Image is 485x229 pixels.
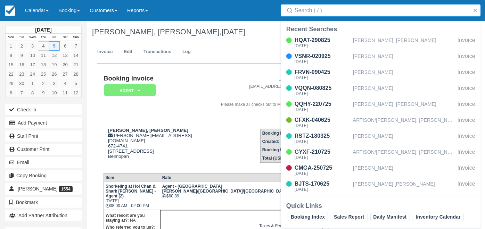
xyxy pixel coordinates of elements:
a: 10 [49,88,60,97]
a: 5 [71,79,81,88]
div: [PERSON_NAME][EMAIL_ADDRESS][DOMAIN_NAME] 672-4741 [STREET_ADDRESS] Belmopan [104,128,216,168]
a: Customer Print [5,144,82,155]
a: AGENT [104,84,154,97]
a: 9 [16,51,27,60]
div: [DATE] [295,187,350,192]
div: Invoice [458,68,475,81]
a: 24 [27,69,38,79]
a: 2 [38,79,49,88]
div: Invoice [458,116,475,129]
div: [PERSON_NAME], [PERSON_NAME] [353,100,455,113]
a: 30 [16,79,27,88]
div: Invoice [458,132,475,145]
th: Sun [71,34,81,41]
td: 2 @ [161,182,303,210]
a: BJTS-170625[DATE][PERSON_NAME] [PERSON_NAME]Invoice [281,180,481,193]
a: 14 [71,51,81,60]
div: [DATE] [295,171,350,176]
div: [DATE] [295,44,350,48]
div: QQHY-220725 [295,100,350,108]
th: Total (USD): [260,154,292,163]
a: CFXK-040625[DATE]ARTISON/[PERSON_NAME]; [PERSON_NAME]/[PERSON_NAME]; [PERSON_NAME]/[PERSON_NAME];... [281,116,481,129]
strong: Tours Reservations [340,223,381,228]
a: 7 [71,41,81,51]
span: [PERSON_NAME] [18,186,58,192]
a: 4 [38,41,49,51]
a: 1 [27,79,38,88]
address: + [PHONE_NUMBER] [EMAIL_ADDRESS][DOMAIN_NAME] TIN # 206604 Please make all checks out to Muy-Ono ... [219,78,320,113]
button: Add Payment [5,117,82,128]
a: 21 [71,60,81,69]
strong: What resort are you staying at? [106,213,145,223]
th: Tue [16,34,27,41]
span: 1554 [59,186,73,192]
div: Invoice [458,148,475,161]
a: Log [177,45,196,59]
div: FRVN-090425 [295,68,350,76]
div: [DATE] [295,92,350,96]
a: 12 [71,88,81,97]
div: CMGA-250725 [295,164,350,172]
a: 15 [6,60,16,69]
a: 23 [16,69,27,79]
th: Created: [260,137,292,146]
div: VQQN-080825 [295,84,350,92]
a: 17 [27,60,38,69]
div: GYXF-210725 [295,148,350,156]
a: FRVN-090425[DATE][PERSON_NAME]Invoice [281,68,481,81]
div: [PERSON_NAME] [353,84,455,97]
a: HQAT-290825[DATE][PERSON_NAME], [PERSON_NAME]Invoice [281,36,481,49]
div: Quick Links [286,202,475,210]
div: [DATE] [295,60,350,64]
th: Booking Date: [260,146,292,154]
div: [PERSON_NAME], [PERSON_NAME] [353,36,455,49]
div: [PERSON_NAME] [353,132,455,145]
a: 3 [27,41,38,51]
div: [PERSON_NAME] [353,68,455,81]
p: : NA [106,212,158,224]
div: ARTISON/[PERSON_NAME]; [PERSON_NAME]/[PERSON_NAME]; [PERSON_NAME]/[PERSON_NAME]; [PERSON_NAME]/[P... [353,148,455,161]
div: [DATE] [295,124,350,128]
strong: Snorkeling at Hol Chan & Shark [PERSON_NAME] - Agent (2) [106,184,156,198]
div: Invoice [458,36,475,49]
a: VQQN-080825[DATE][PERSON_NAME]Invoice [281,84,481,97]
div: ARTISON/[PERSON_NAME]; [PERSON_NAME]/[PERSON_NAME]; [PERSON_NAME]/[PERSON_NAME]; [PERSON_NAME]/[P... [353,116,455,129]
div: Invoice [458,52,475,65]
a: 13 [60,51,71,60]
th: Sub-Total: [161,211,303,222]
a: 29 [6,79,16,88]
a: 22 [6,69,16,79]
a: 28 [71,69,81,79]
a: Invoice [92,45,118,59]
td: [DATE] 08:00 AM - 02:00 PM [104,182,160,210]
a: VSNR-020925[DATE][PERSON_NAME]Invoice [281,52,481,65]
input: Search ( / ) [295,4,470,17]
a: 11 [60,88,71,97]
a: 8 [27,88,38,97]
a: GYXF-210725[DATE]ARTISON/[PERSON_NAME]; [PERSON_NAME]/[PERSON_NAME]; [PERSON_NAME]/[PERSON_NAME];... [281,148,481,161]
a: 5 [49,41,60,51]
a: [PERSON_NAME] 1554 [5,183,82,194]
a: Daily Manifest [370,213,410,221]
div: Invoice [458,84,475,97]
a: 9 [38,88,49,97]
h1: Booking Invoice [104,75,216,82]
img: checkfront-main-nav-mini-logo.png [5,6,15,16]
th: Booking ID: [260,129,292,138]
div: [PERSON_NAME] [353,164,455,177]
div: [DATE] [295,108,350,112]
strong: [DATE] [35,27,51,33]
h1: [PERSON_NAME], [PERSON_NAME], [92,28,445,36]
button: Copy Booking [5,170,82,181]
a: Delete [397,223,415,228]
button: Email [5,157,82,168]
th: Rate [161,173,303,182]
span: $60.89 [166,194,179,198]
a: Edit [119,45,138,59]
th: Mon [6,34,16,41]
div: VSNR-020925 [295,52,350,60]
div: Recent Searches [286,25,475,33]
div: RSTZ-180325 [295,132,350,140]
button: Add Partner Attribution [5,210,82,221]
th: Wed [27,34,38,41]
